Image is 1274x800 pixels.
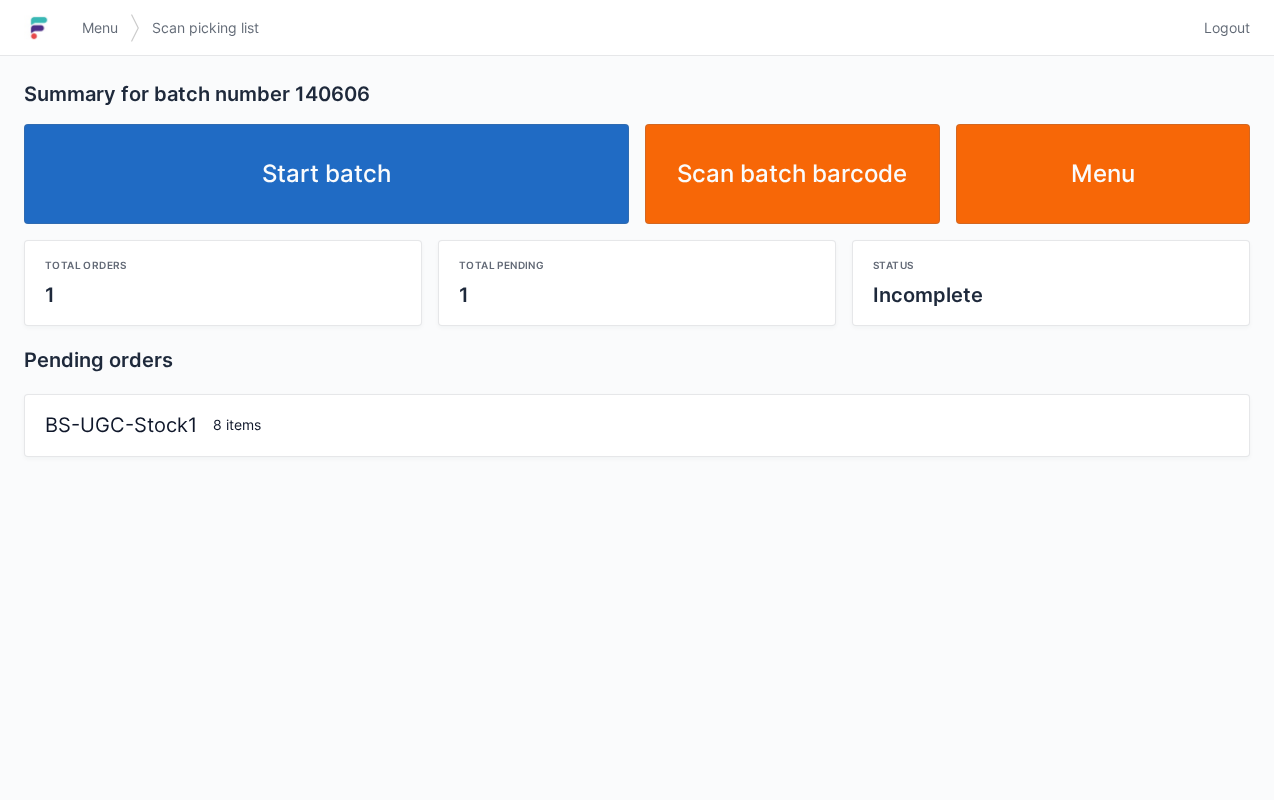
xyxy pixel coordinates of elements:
[24,12,54,44] img: logo-small.jpg
[152,18,259,38] span: Scan picking list
[205,415,1237,435] div: 8 items
[70,10,130,46] a: Menu
[24,124,629,224] a: Start batch
[45,257,401,273] div: Total orders
[873,257,1229,273] div: Status
[645,124,940,224] a: Scan batch barcode
[45,281,401,309] div: 1
[24,80,1250,108] h2: Summary for batch number 140606
[37,411,205,440] div: BS-UGC-Stock1
[24,346,1250,374] h2: Pending orders
[1204,18,1250,38] span: Logout
[956,124,1251,224] a: Menu
[82,18,118,38] span: Menu
[459,281,815,309] div: 1
[873,281,1229,309] div: Incomplete
[459,257,815,273] div: Total pending
[1192,10,1250,46] a: Logout
[140,10,271,46] a: Scan picking list
[130,4,140,52] img: svg>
